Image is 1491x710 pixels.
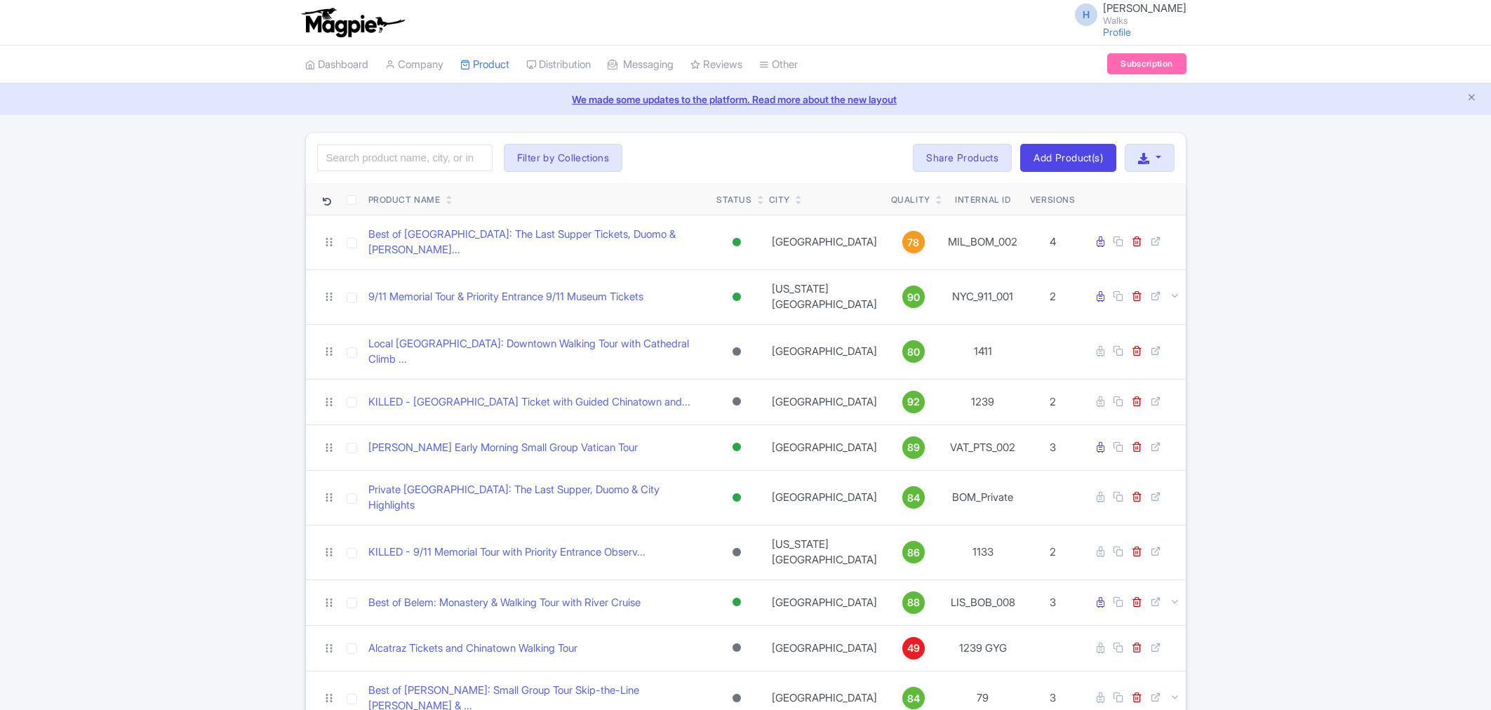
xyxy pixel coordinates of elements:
[763,470,885,525] td: [GEOGRAPHIC_DATA]
[907,641,920,656] span: 49
[368,482,706,514] a: Private [GEOGRAPHIC_DATA]: The Last Supper, Duomo & City Highlights
[368,194,441,206] div: Product Name
[1020,144,1116,172] a: Add Product(s)
[1050,691,1056,704] span: 3
[1050,290,1056,303] span: 2
[716,194,752,206] div: Status
[1103,16,1186,25] small: Walks
[891,591,936,614] a: 88
[1024,183,1081,215] th: Versions
[368,394,690,410] a: KILLED - [GEOGRAPHIC_DATA] Ticket with Guided Chinatown and...
[1466,91,1477,107] button: Close announcement
[1107,53,1186,74] a: Subscription
[763,580,885,625] td: [GEOGRAPHIC_DATA]
[504,144,623,172] button: Filter by Collections
[1067,3,1186,25] a: H [PERSON_NAME] Walks
[8,92,1483,107] a: We made some updates to the platform. Read more about the new layout
[942,580,1024,625] td: LIS_BOB_008
[891,286,936,308] a: 90
[305,46,368,84] a: Dashboard
[763,269,885,324] td: [US_STATE][GEOGRAPHIC_DATA]
[730,592,744,612] div: Active
[730,391,744,412] div: Archived
[317,145,493,171] input: Search product name, city, or interal id
[763,324,885,379] td: [GEOGRAPHIC_DATA]
[769,194,790,206] div: City
[891,486,936,509] a: 84
[891,436,936,459] a: 89
[891,194,930,206] div: Quality
[913,144,1012,172] a: Share Products
[942,183,1024,215] th: Internal ID
[942,324,1024,379] td: 1411
[942,525,1024,580] td: 1133
[730,488,744,508] div: Active
[942,470,1024,525] td: BOM_Private
[891,231,936,253] a: 78
[1050,545,1056,558] span: 2
[942,424,1024,470] td: VAT_PTS_002
[730,688,744,709] div: Archived
[907,290,920,305] span: 90
[891,541,936,563] a: 86
[942,625,1024,671] td: 1239 GYG
[1103,1,1186,15] span: [PERSON_NAME]
[690,46,742,84] a: Reviews
[368,289,643,305] a: 9/11 Memorial Tour & Priority Entrance 9/11 Museum Tickets
[1050,596,1056,609] span: 3
[1050,441,1056,454] span: 3
[368,336,706,368] a: Local [GEOGRAPHIC_DATA]: Downtown Walking Tour with Cathedral Climb ...
[763,424,885,470] td: [GEOGRAPHIC_DATA]
[891,340,936,363] a: 80
[942,269,1024,324] td: NYC_911_001
[608,46,674,84] a: Messaging
[1103,26,1131,38] a: Profile
[942,215,1024,269] td: MIL_BOM_002
[730,638,744,658] div: Archived
[907,490,920,506] span: 84
[907,344,920,360] span: 80
[759,46,798,84] a: Other
[1050,395,1056,408] span: 2
[763,625,885,671] td: [GEOGRAPHIC_DATA]
[907,691,920,706] span: 84
[1075,4,1097,26] span: H
[298,7,407,38] img: logo-ab69f6fb50320c5b225c76a69d11143b.png
[368,544,646,561] a: KILLED - 9/11 Memorial Tour with Priority Entrance Observ...
[385,46,443,84] a: Company
[891,687,936,709] a: 84
[368,440,638,456] a: [PERSON_NAME] Early Morning Small Group Vatican Tour
[368,595,641,611] a: Best of Belem: Monastery & Walking Tour with River Cruise
[730,437,744,457] div: Active
[730,287,744,307] div: Active
[1050,235,1056,248] span: 4
[730,342,744,362] div: Archived
[942,379,1024,424] td: 1239
[891,391,936,413] a: 92
[907,394,920,410] span: 92
[907,440,920,455] span: 89
[368,227,706,258] a: Best of [GEOGRAPHIC_DATA]: The Last Supper Tickets, Duomo & [PERSON_NAME]...
[763,215,885,269] td: [GEOGRAPHIC_DATA]
[907,545,920,561] span: 86
[730,542,744,563] div: Archived
[763,379,885,424] td: [GEOGRAPHIC_DATA]
[730,232,744,253] div: Active
[763,525,885,580] td: [US_STATE][GEOGRAPHIC_DATA]
[526,46,591,84] a: Distribution
[907,235,919,250] span: 78
[891,637,936,659] a: 49
[907,595,920,610] span: 88
[368,641,577,657] a: Alcatraz Tickets and Chinatown Walking Tour
[460,46,509,84] a: Product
